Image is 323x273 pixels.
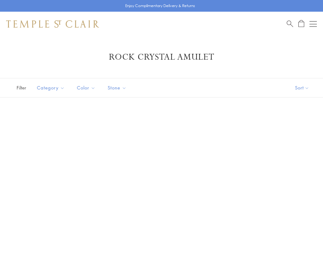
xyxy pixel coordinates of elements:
[74,84,100,92] span: Color
[281,78,323,97] button: Show sort by
[309,20,317,28] button: Open navigation
[103,81,131,95] button: Stone
[125,3,195,9] p: Enjoy Complimentary Delivery & Returns
[298,20,304,28] a: Open Shopping Bag
[105,84,131,92] span: Stone
[15,52,308,63] h1: Rock Crystal Amulet
[6,20,99,28] img: Temple St. Clair
[72,81,100,95] button: Color
[34,84,69,92] span: Category
[32,81,69,95] button: Category
[287,20,293,28] a: Search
